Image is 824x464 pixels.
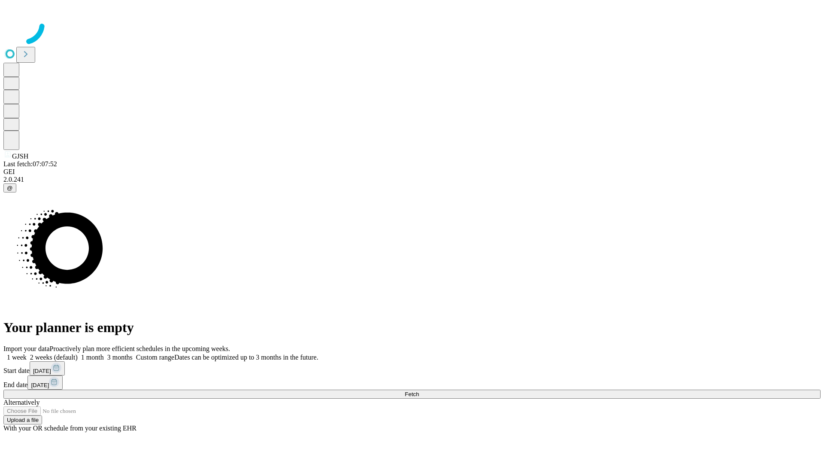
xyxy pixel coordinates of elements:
[30,354,78,361] span: 2 weeks (default)
[136,354,174,361] span: Custom range
[3,415,42,424] button: Upload a file
[33,368,51,374] span: [DATE]
[3,345,50,352] span: Import your data
[7,185,13,191] span: @
[3,424,136,432] span: With your OR schedule from your existing EHR
[174,354,318,361] span: Dates can be optimized up to 3 months in the future.
[3,399,39,406] span: Alternatively
[3,390,821,399] button: Fetch
[81,354,104,361] span: 1 month
[7,354,27,361] span: 1 week
[3,375,821,390] div: End date
[3,168,821,176] div: GEI
[12,153,28,160] span: GJSH
[3,361,821,375] div: Start date
[107,354,133,361] span: 3 months
[3,176,821,183] div: 2.0.241
[3,320,821,336] h1: Your planner is empty
[3,160,57,168] span: Last fetch: 07:07:52
[405,391,419,397] span: Fetch
[50,345,230,352] span: Proactively plan more efficient schedules in the upcoming weeks.
[30,361,65,375] button: [DATE]
[27,375,63,390] button: [DATE]
[3,183,16,192] button: @
[31,382,49,388] span: [DATE]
